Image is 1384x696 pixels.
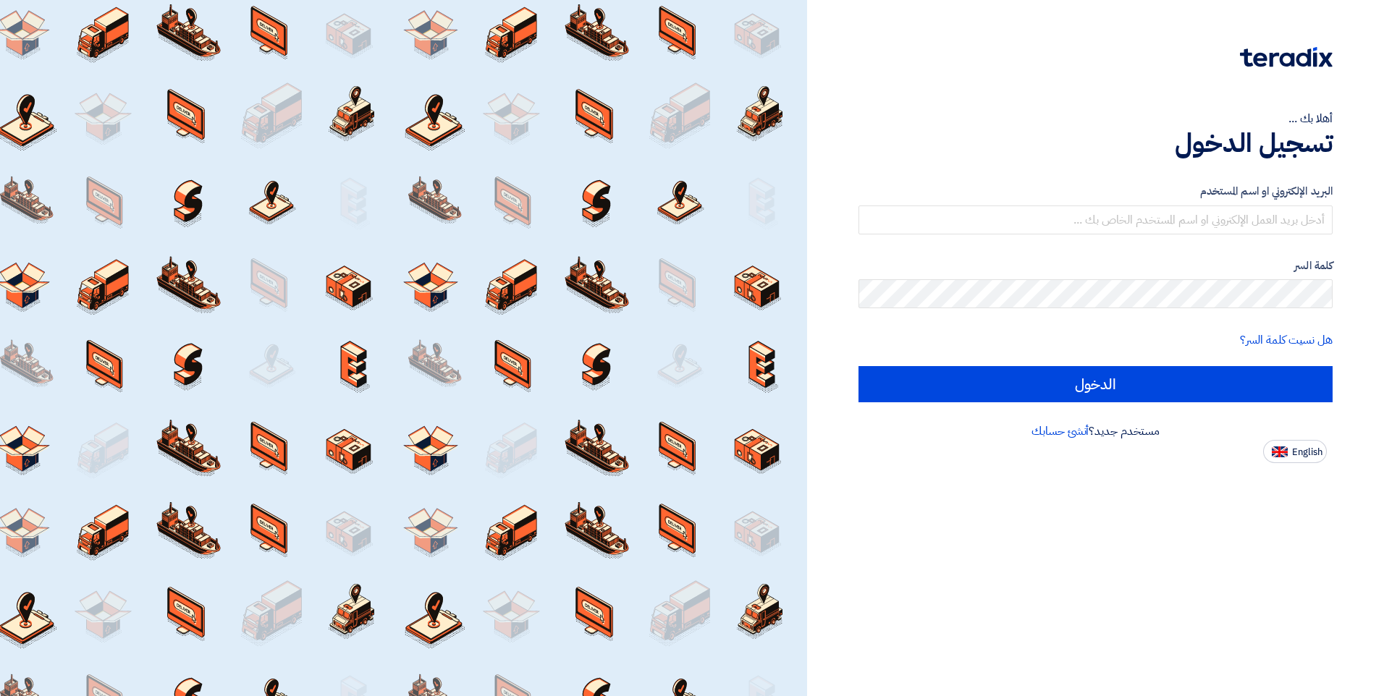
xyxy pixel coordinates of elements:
h1: تسجيل الدخول [858,127,1333,159]
div: مستخدم جديد؟ [858,423,1333,440]
label: البريد الإلكتروني او اسم المستخدم [858,183,1333,200]
img: en-US.png [1272,446,1288,457]
label: كلمة السر [858,258,1333,274]
input: الدخول [858,366,1333,402]
button: English [1263,440,1327,463]
span: English [1292,447,1322,457]
a: هل نسيت كلمة السر؟ [1240,331,1333,349]
div: أهلا بك ... [858,110,1333,127]
a: أنشئ حسابك [1031,423,1089,440]
input: أدخل بريد العمل الإلكتروني او اسم المستخدم الخاص بك ... [858,205,1333,234]
img: Teradix logo [1240,47,1333,67]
